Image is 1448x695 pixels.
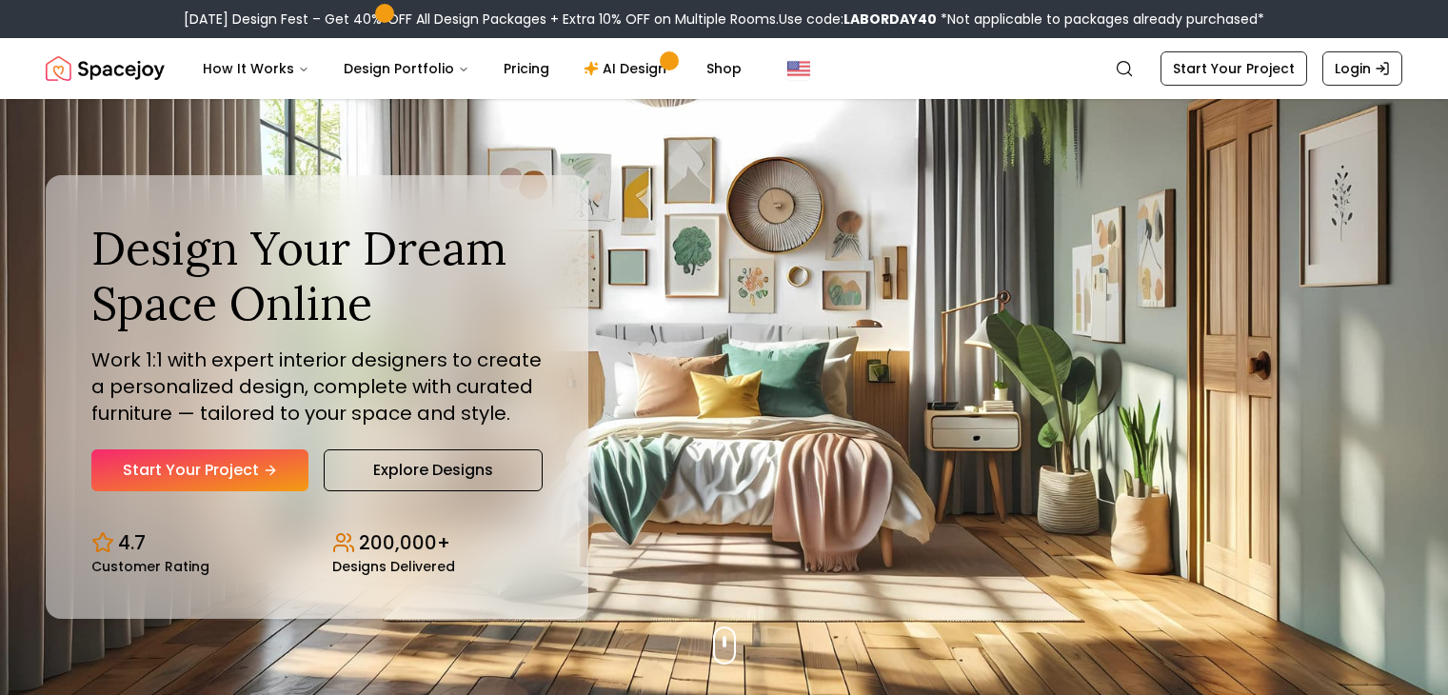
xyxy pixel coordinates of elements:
p: 200,000+ [359,529,450,556]
div: Design stats [91,514,543,573]
p: 4.7 [118,529,146,556]
a: Pricing [488,50,565,88]
img: Spacejoy Logo [46,50,165,88]
p: Work 1:1 with expert interior designers to create a personalized design, complete with curated fu... [91,347,543,427]
a: Start Your Project [91,449,308,491]
small: Designs Delivered [332,560,455,573]
h1: Design Your Dream Space Online [91,221,543,330]
button: Design Portfolio [328,50,485,88]
nav: Global [46,38,1402,99]
a: AI Design [568,50,687,88]
span: *Not applicable to packages already purchased* [937,10,1264,29]
a: Shop [691,50,757,88]
span: Use code: [779,10,937,29]
nav: Main [188,50,757,88]
a: Spacejoy [46,50,165,88]
div: [DATE] Design Fest – Get 40% OFF All Design Packages + Extra 10% OFF on Multiple Rooms. [184,10,1264,29]
a: Start Your Project [1160,51,1307,86]
button: How It Works [188,50,325,88]
b: LABORDAY40 [843,10,937,29]
a: Login [1322,51,1402,86]
img: United States [787,57,810,80]
small: Customer Rating [91,560,209,573]
a: Explore Designs [324,449,543,491]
